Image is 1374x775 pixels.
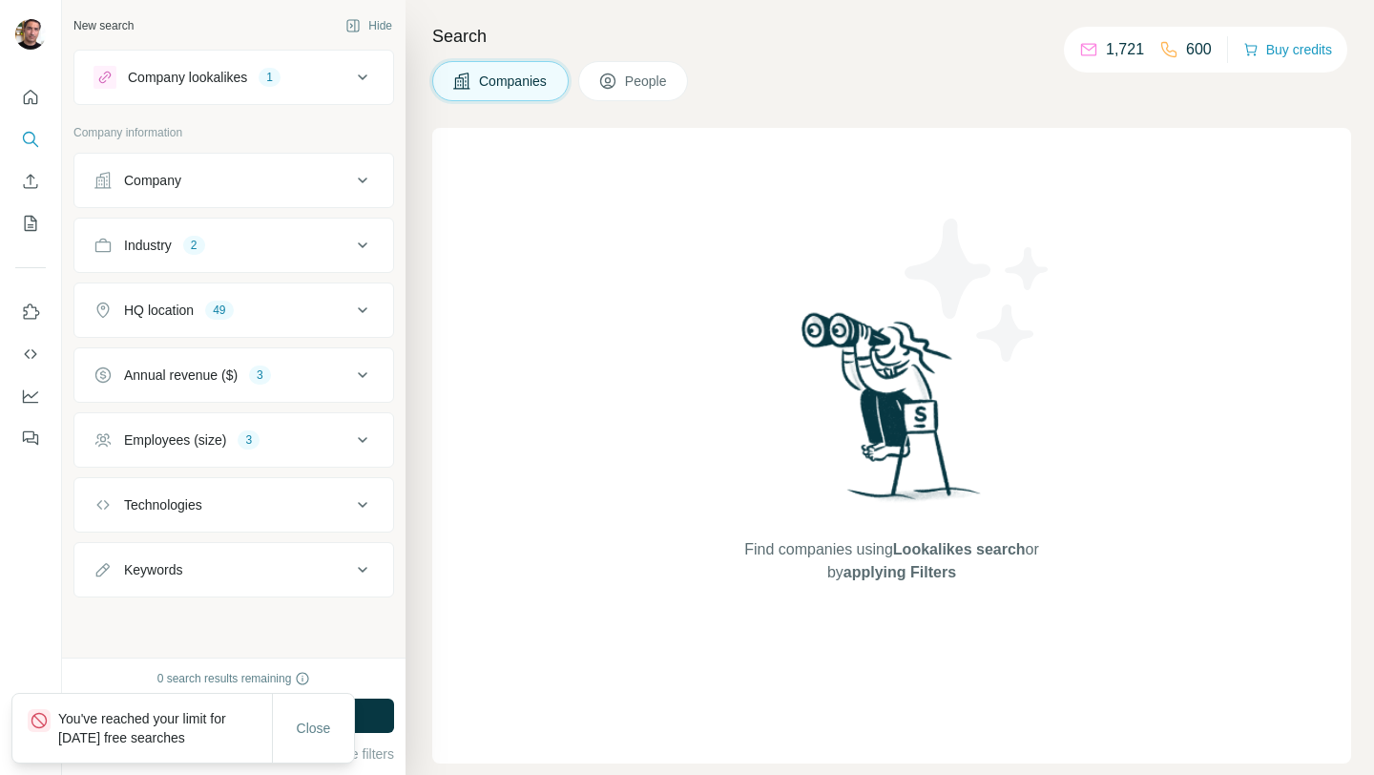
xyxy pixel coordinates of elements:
button: Hide [332,11,406,40]
button: Buy credits [1243,36,1332,63]
span: applying Filters [843,564,956,580]
div: 1 [259,69,281,86]
div: Industry [124,236,172,255]
div: Annual revenue ($) [124,366,238,385]
img: Avatar [15,19,46,50]
div: Keywords [124,560,182,579]
img: Surfe Illustration - Stars [892,204,1064,376]
span: Close [297,719,331,738]
button: Company lookalikes1 [74,54,393,100]
button: Technologies [74,482,393,528]
button: Keywords [74,547,393,593]
div: 3 [249,367,271,384]
span: Companies [479,72,549,91]
div: Employees (size) [124,430,226,450]
button: Feedback [15,421,46,455]
img: Surfe Illustration - Woman searching with binoculars [793,307,991,520]
button: My lists [15,206,46,241]
span: People [625,72,669,91]
button: Use Surfe API [15,337,46,371]
div: 3 [238,431,260,449]
button: Quick start [15,80,46,115]
button: Close [283,711,344,745]
div: Company lookalikes [128,68,247,87]
span: Lookalikes search [893,541,1026,557]
div: Company [124,171,181,190]
p: 1,721 [1106,38,1144,61]
button: Company [74,157,393,203]
div: Technologies [124,495,202,514]
button: Search [15,122,46,157]
h4: Search [432,23,1351,50]
p: 600 [1186,38,1212,61]
div: 0 search results remaining [157,670,311,687]
div: 2 [183,237,205,254]
button: Use Surfe on LinkedIn [15,295,46,329]
span: Find companies using or by [739,538,1044,584]
button: Enrich CSV [15,164,46,199]
button: Dashboard [15,379,46,413]
p: Company information [73,124,394,141]
button: Industry2 [74,222,393,268]
button: HQ location49 [74,287,393,333]
div: HQ location [124,301,194,320]
p: You've reached your limit for [DATE] free searches [58,709,272,747]
button: Employees (size)3 [74,417,393,463]
div: 49 [205,302,233,319]
button: Annual revenue ($)3 [74,352,393,398]
div: New search [73,17,134,34]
